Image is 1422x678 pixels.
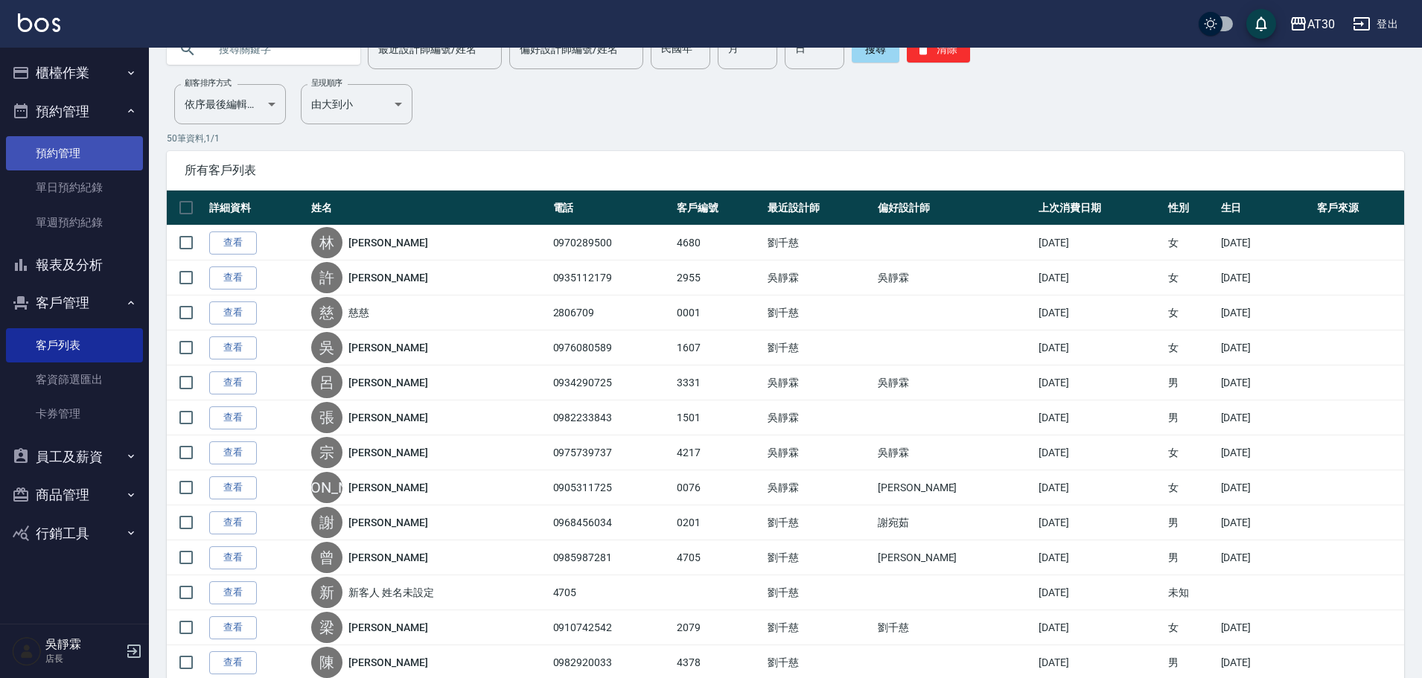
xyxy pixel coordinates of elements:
td: 4705 [549,575,673,610]
td: 吳靜霖 [764,400,874,435]
a: 單週預約紀錄 [6,205,143,240]
td: 0076 [673,470,764,505]
a: [PERSON_NAME] [348,620,427,635]
td: 0905311725 [549,470,673,505]
a: [PERSON_NAME] [348,235,427,250]
div: [PERSON_NAME] [311,472,342,503]
td: 女 [1164,226,1217,260]
div: 林 [311,227,342,258]
a: 查看 [209,266,257,290]
a: [PERSON_NAME] [348,550,427,565]
a: 查看 [209,651,257,674]
button: 搜尋 [852,36,899,63]
td: 未知 [1164,575,1217,610]
a: 單日預約紀錄 [6,170,143,205]
td: [DATE] [1035,400,1164,435]
th: 電話 [549,191,673,226]
td: 0970289500 [549,226,673,260]
td: [DATE] [1217,435,1313,470]
p: 店長 [45,652,121,665]
h5: 吳靜霖 [45,637,121,652]
button: save [1246,9,1276,39]
label: 顧客排序方式 [185,77,232,89]
th: 最近設計師 [764,191,874,226]
a: 查看 [209,511,257,534]
td: 4680 [673,226,764,260]
td: 吳靜霖 [764,365,874,400]
td: 0985987281 [549,540,673,575]
td: 吳靜霖 [764,470,874,505]
td: [DATE] [1217,226,1313,260]
th: 生日 [1217,191,1313,226]
td: 4217 [673,435,764,470]
th: 詳細資料 [205,191,307,226]
a: [PERSON_NAME] [348,480,427,495]
div: 謝 [311,507,342,538]
div: 張 [311,402,342,433]
td: [DATE] [1217,610,1313,645]
td: 女 [1164,470,1217,505]
td: [PERSON_NAME] [874,540,1035,575]
td: [DATE] [1035,260,1164,295]
a: 查看 [209,301,257,324]
td: 0934290725 [549,365,673,400]
span: 所有客戶列表 [185,163,1386,178]
a: 卡券管理 [6,397,143,431]
td: [DATE] [1035,295,1164,330]
td: 劉千慈 [764,610,874,645]
td: 0968456034 [549,505,673,540]
td: 吳靜霖 [764,260,874,295]
td: [DATE] [1035,365,1164,400]
input: 搜尋關鍵字 [208,29,348,69]
td: 男 [1164,540,1217,575]
td: [PERSON_NAME] [874,470,1035,505]
td: 0935112179 [549,260,673,295]
button: 客戶管理 [6,284,143,322]
a: [PERSON_NAME] [348,340,427,355]
td: 1607 [673,330,764,365]
td: 女 [1164,295,1217,330]
a: 查看 [209,546,257,569]
td: 吳靜霖 [874,260,1035,295]
td: 劉千慈 [764,226,874,260]
td: [DATE] [1217,260,1313,295]
a: 新客人 姓名未設定 [348,585,434,600]
div: 陳 [311,647,342,678]
a: 查看 [209,476,257,499]
a: [PERSON_NAME] [348,445,427,460]
td: 0201 [673,505,764,540]
td: 劉千慈 [764,295,874,330]
button: AT30 [1284,9,1341,39]
button: 櫃檯作業 [6,54,143,92]
td: 劉千慈 [764,540,874,575]
td: [DATE] [1035,435,1164,470]
td: 0001 [673,295,764,330]
a: 慈慈 [348,305,369,320]
div: AT30 [1307,15,1335,33]
td: 吳靜霖 [874,365,1035,400]
td: 0910742542 [549,610,673,645]
div: 許 [311,262,342,293]
div: 呂 [311,367,342,398]
td: 4705 [673,540,764,575]
td: [DATE] [1217,470,1313,505]
td: 劉千慈 [874,610,1035,645]
td: 1501 [673,400,764,435]
td: [DATE] [1035,470,1164,505]
td: [DATE] [1035,505,1164,540]
a: [PERSON_NAME] [348,270,427,285]
td: 2955 [673,260,764,295]
button: 報表及分析 [6,246,143,284]
button: 登出 [1347,10,1404,38]
a: 客戶列表 [6,328,143,362]
a: 查看 [209,406,257,429]
button: 預約管理 [6,92,143,131]
a: 查看 [209,581,257,604]
td: [DATE] [1217,295,1313,330]
td: 3331 [673,365,764,400]
th: 偏好設計師 [874,191,1035,226]
td: [DATE] [1217,505,1313,540]
td: 男 [1164,505,1217,540]
td: 劉千慈 [764,330,874,365]
th: 性別 [1164,191,1217,226]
